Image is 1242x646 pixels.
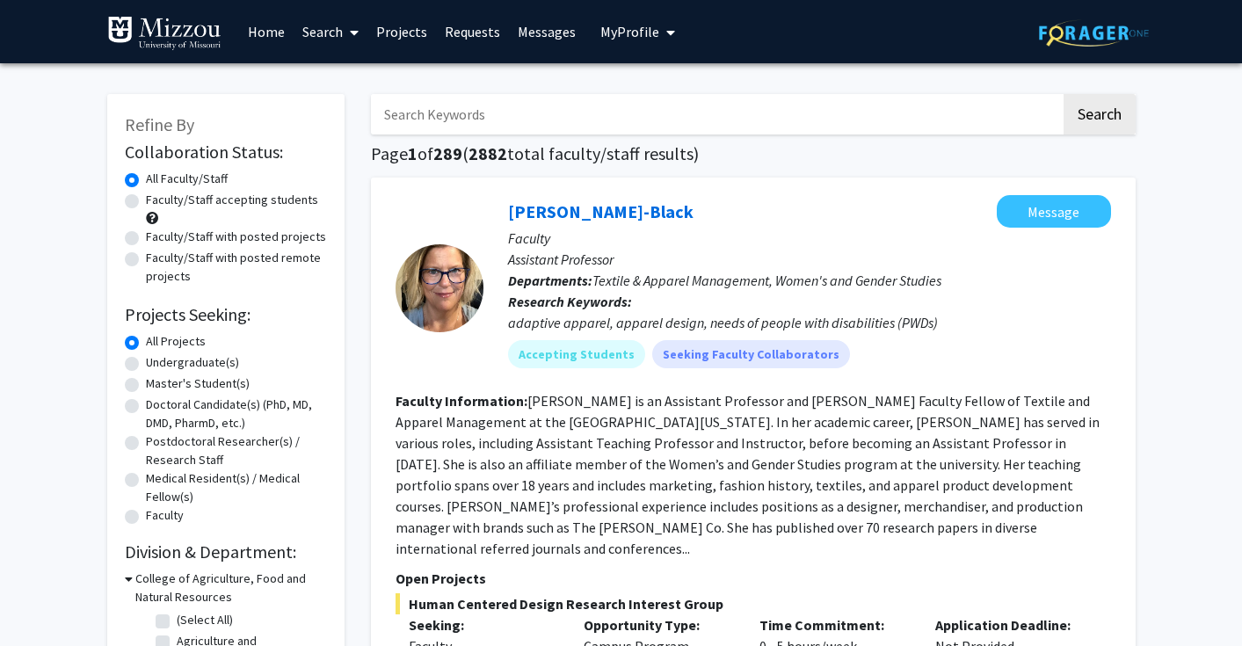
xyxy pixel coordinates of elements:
[371,143,1136,164] h1: Page of ( total faculty/staff results)
[146,332,206,351] label: All Projects
[177,611,233,629] label: (Select All)
[508,312,1111,333] div: adaptive apparel, apparel design, needs of people with disabilities (PWDs)
[146,432,327,469] label: Postdoctoral Researcher(s) / Research Staff
[146,170,228,188] label: All Faculty/Staff
[146,374,250,393] label: Master's Student(s)
[408,142,418,164] span: 1
[146,396,327,432] label: Doctoral Candidate(s) (PhD, MD, DMD, PharmD, etc.)
[371,94,1061,134] input: Search Keywords
[508,272,592,289] b: Departments:
[509,1,585,62] a: Messages
[146,469,327,506] label: Medical Resident(s) / Medical Fellow(s)
[396,392,527,410] b: Faculty Information:
[592,272,941,289] span: Textile & Apparel Management, Women's and Gender Studies
[367,1,436,62] a: Projects
[935,614,1085,635] p: Application Deadline:
[135,570,327,606] h3: College of Agriculture, Food and Natural Resources
[508,200,694,222] a: [PERSON_NAME]-Black
[396,568,1111,589] p: Open Projects
[468,142,507,164] span: 2882
[436,1,509,62] a: Requests
[294,1,367,62] a: Search
[125,113,194,135] span: Refine By
[146,506,184,525] label: Faculty
[652,340,850,368] mat-chip: Seeking Faculty Collaborators
[759,614,909,635] p: Time Commitment:
[997,195,1111,228] button: Message Kerri McBee-Black
[239,1,294,62] a: Home
[508,249,1111,270] p: Assistant Professor
[396,392,1100,557] fg-read-more: [PERSON_NAME] is an Assistant Professor and [PERSON_NAME] Faculty Fellow of Textile and Apparel M...
[508,293,632,310] b: Research Keywords:
[396,593,1111,614] span: Human Centered Design Research Interest Group
[146,249,327,286] label: Faculty/Staff with posted remote projects
[508,340,645,368] mat-chip: Accepting Students
[409,614,558,635] p: Seeking:
[125,304,327,325] h2: Projects Seeking:
[125,541,327,563] h2: Division & Department:
[146,353,239,372] label: Undergraduate(s)
[600,23,659,40] span: My Profile
[584,614,733,635] p: Opportunity Type:
[433,142,462,164] span: 289
[508,228,1111,249] p: Faculty
[146,191,318,209] label: Faculty/Staff accepting students
[125,142,327,163] h2: Collaboration Status:
[1064,94,1136,134] button: Search
[146,228,326,246] label: Faculty/Staff with posted projects
[1039,19,1149,47] img: ForagerOne Logo
[107,16,222,51] img: University of Missouri Logo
